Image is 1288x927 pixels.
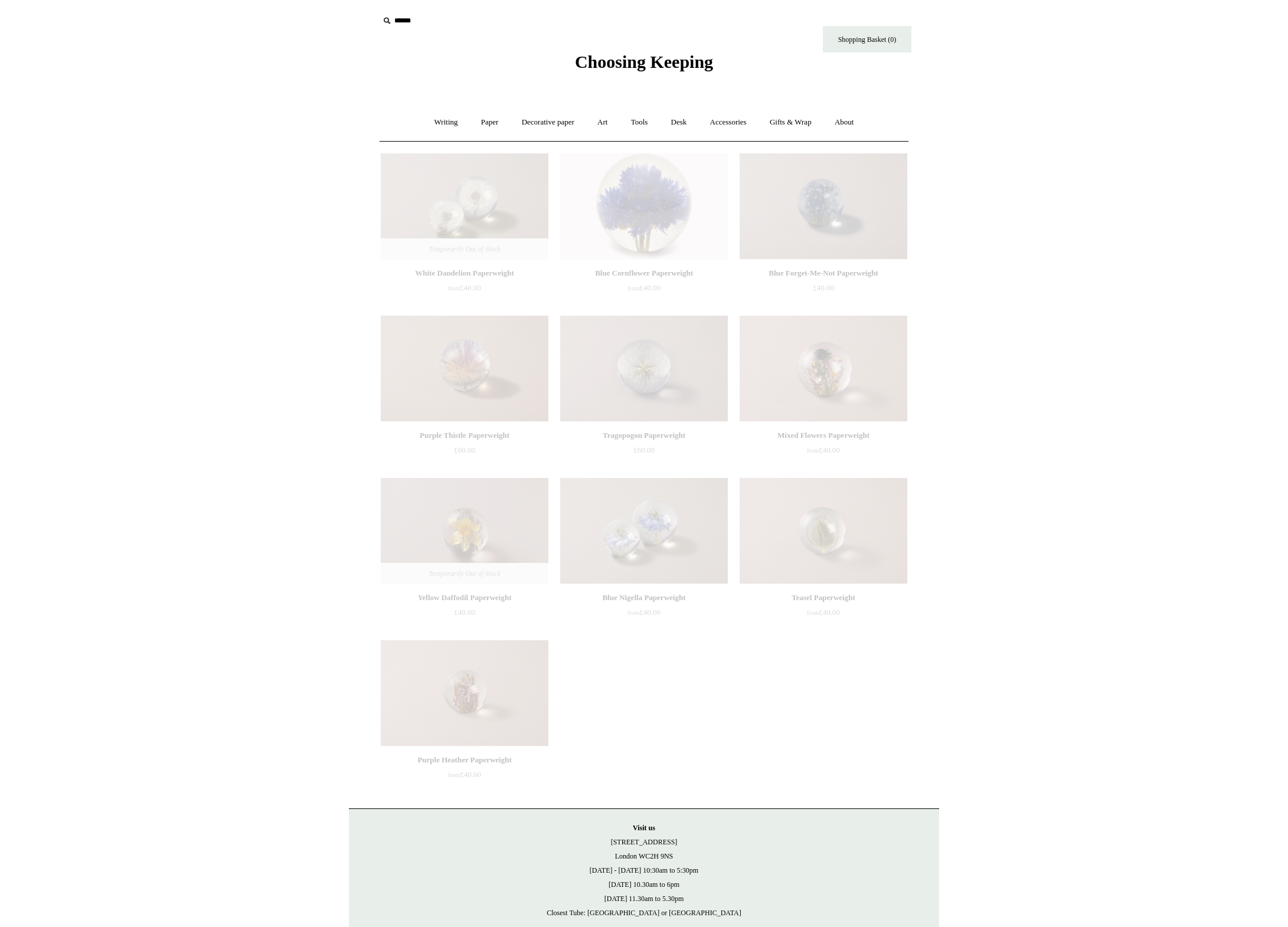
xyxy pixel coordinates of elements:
[627,610,639,616] span: from
[381,640,548,746] a: Purple Heather Paperweight Purple Heather Paperweight
[361,821,927,920] p: [STREET_ADDRESS] London WC2H 9NS [DATE] - [DATE] 10:30am to 5:30pm [DATE] 10.30am to 6pm [DATE] 1...
[587,107,618,138] a: Art
[470,107,509,138] a: Paper
[627,608,661,617] span: £40.00
[381,428,548,477] a: Purple Thistle Paperweight £60.00
[560,591,728,639] a: Blue Nigella Paperweight from£40.00
[511,107,585,138] a: Decorative paper
[740,266,907,315] a: Blue Forget-Me-Not Paperweight £40.00
[417,238,512,260] span: Temporarily Out of Stock
[740,478,907,584] img: Teasel Paperweight
[381,316,548,422] img: Purple Thistle Paperweight
[448,772,460,778] span: from
[575,61,713,70] a: Choosing Keeping
[448,770,481,779] span: £40.00
[381,753,548,801] a: Purple Heather Paperweight from£40.00
[740,428,907,477] a: Mixed Flowers Paperweight from£40.00
[740,153,907,260] img: Blue Forget-Me-Not Paperweight
[807,608,840,617] span: £40.00
[813,283,834,292] span: £40.00
[381,153,548,260] img: White Dandelion Paperweight
[620,107,659,138] a: Tools
[381,591,548,639] a: Yellow Daffodil Paperweight £40.00
[560,478,728,584] a: Blue Nigella Paperweight Blue Nigella Paperweight
[627,283,661,292] span: £40.00
[743,428,904,443] div: Mixed Flowers Paperweight
[454,446,475,454] span: £60.00
[384,428,545,443] div: Purple Thistle Paperweight
[448,283,481,292] span: £40.00
[740,316,907,422] a: Mixed Flowers Paperweight Mixed Flowers Paperweight
[759,107,822,138] a: Gifts & Wrap
[807,610,819,616] span: from
[384,266,545,280] div: White Dandelion Paperweight
[633,446,655,454] span: £60.00
[743,591,904,605] div: Teasel Paperweight
[807,446,840,454] span: £40.00
[381,266,548,315] a: White Dandelion Paperweight from£40.00
[448,285,460,291] span: from
[740,316,907,422] img: Mixed Flowers Paperweight
[560,316,728,422] a: Tragopogon Paperweight Tragopogon Paperweight
[563,591,725,605] div: Blue Nigella Paperweight
[560,266,728,315] a: Blue Cornflower Paperweight from£40.00
[633,824,655,832] strong: Visit us
[381,316,548,422] a: Purple Thistle Paperweight Purple Thistle Paperweight
[560,428,728,477] a: Tragopogon Paperweight £60.00
[699,107,757,138] a: Accessories
[381,478,548,584] img: Yellow Daffodil Paperweight
[384,753,545,767] div: Purple Heather Paperweight
[560,153,728,260] img: Blue Cornflower Paperweight
[823,26,911,53] a: Shopping Basket (0)
[381,640,548,746] img: Purple Heather Paperweight
[563,266,725,280] div: Blue Cornflower Paperweight
[424,107,469,138] a: Writing
[740,591,907,639] a: Teasel Paperweight from£40.00
[627,285,639,291] span: from
[563,428,725,443] div: Tragopogon Paperweight
[381,153,548,260] a: White Dandelion Paperweight White Dandelion Paperweight Temporarily Out of Stock
[560,316,728,422] img: Tragopogon Paperweight
[740,478,907,584] a: Teasel Paperweight Teasel Paperweight
[743,266,904,280] div: Blue Forget-Me-Not Paperweight
[661,107,698,138] a: Desk
[560,153,728,260] a: Blue Cornflower Paperweight Blue Cornflower Paperweight
[740,153,907,260] a: Blue Forget-Me-Not Paperweight Blue Forget-Me-Not Paperweight
[807,447,819,454] span: from
[417,563,512,584] span: Temporarily Out of Stock
[560,478,728,584] img: Blue Nigella Paperweight
[824,107,865,138] a: About
[575,52,713,71] span: Choosing Keeping
[381,478,548,584] a: Yellow Daffodil Paperweight Yellow Daffodil Paperweight Temporarily Out of Stock
[454,608,475,617] span: £40.00
[384,591,545,605] div: Yellow Daffodil Paperweight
